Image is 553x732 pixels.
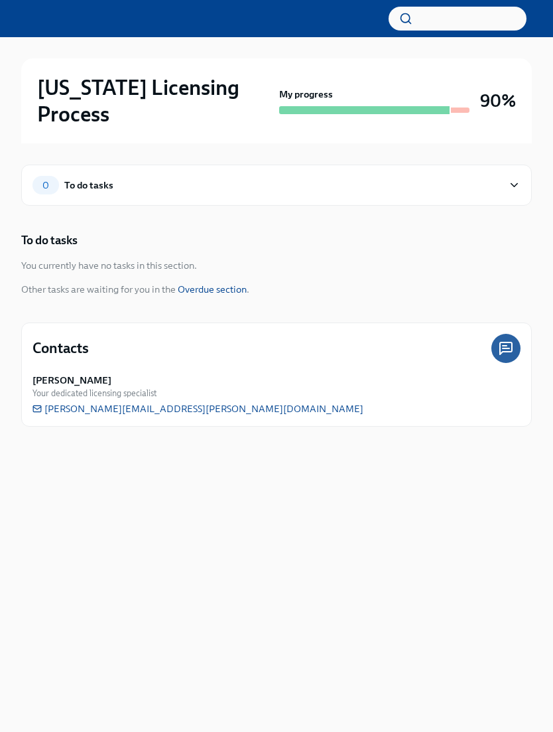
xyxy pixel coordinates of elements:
span: Your dedicated licensing specialist [32,387,156,400]
a: [PERSON_NAME][EMAIL_ADDRESS][PERSON_NAME][DOMAIN_NAME] [32,402,363,415]
h3: 90% [480,89,516,113]
span: . [247,283,249,295]
span: Other tasks are waiting for you in the [21,283,176,295]
h4: Contacts [32,338,89,358]
h2: [US_STATE] Licensing Process [37,74,274,127]
h5: To do tasks [21,232,78,248]
span: 0 [34,181,57,190]
strong: [PERSON_NAME] [32,374,111,387]
strong: My progress [279,88,333,101]
div: You currently have no tasks in this section. [21,259,197,272]
div: To do tasks [64,178,113,192]
a: Overdue section [178,283,247,295]
img: Aspen Dental [27,8,95,29]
